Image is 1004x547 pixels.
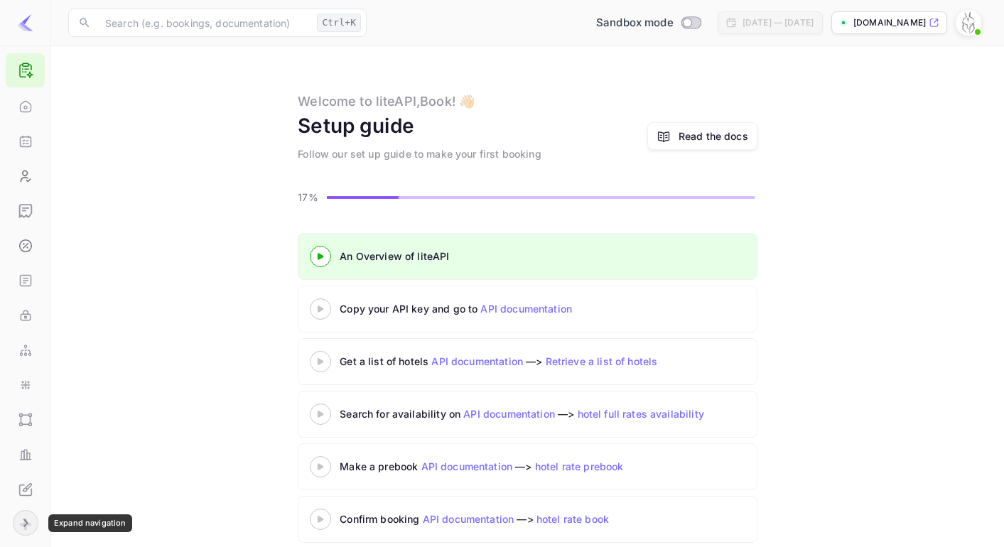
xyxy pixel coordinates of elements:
p: [DOMAIN_NAME] [853,16,926,29]
div: Switch to Production mode [590,15,706,31]
a: API documentation [463,408,555,420]
a: API documentation [421,460,513,472]
a: Webhooks [6,333,45,366]
a: UI Components [6,403,45,435]
a: Home [6,90,45,122]
a: Earnings [6,194,45,227]
a: hotel full rates availability [578,408,704,420]
a: Commission [6,229,45,261]
a: Read the docs [679,129,748,143]
a: hotel rate book [536,513,609,525]
a: Retrieve a list of hotels [546,355,658,367]
a: API documentation [480,303,572,315]
img: Book The Bed [957,11,980,34]
div: An Overview of liteAPI [340,249,695,264]
img: LiteAPI [17,14,34,31]
p: 17% [298,190,323,205]
span: Sandbox mode [596,15,674,31]
a: Performance [6,438,45,470]
input: Search (e.g. bookings, documentation) [97,9,311,37]
div: Copy your API key and go to [340,301,695,316]
a: API documentation [431,355,523,367]
div: [DATE] — [DATE] [743,16,814,29]
div: Follow our set up guide to make your first booking [298,146,541,161]
div: Setup guide [298,111,414,141]
a: Whitelabel [6,472,45,505]
button: Expand navigation [13,510,38,536]
a: API Keys [6,298,45,331]
a: hotel rate prebook [535,460,624,472]
div: Search for availability on —> [340,406,837,421]
div: Welcome to liteAPI, Book ! 👋🏻 [298,92,475,111]
a: API documentation [423,513,514,525]
a: Bookings [6,124,45,157]
div: Expand navigation [48,514,132,532]
a: API docs and SDKs [6,264,45,296]
div: Make a prebook —> [340,459,695,474]
div: Confirm booking —> [340,511,695,526]
a: Customers [6,159,45,192]
a: Read the docs [647,122,757,150]
a: Integrations [6,368,45,401]
div: Get a list of hotels —> [340,354,695,369]
div: Ctrl+K [317,13,361,32]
